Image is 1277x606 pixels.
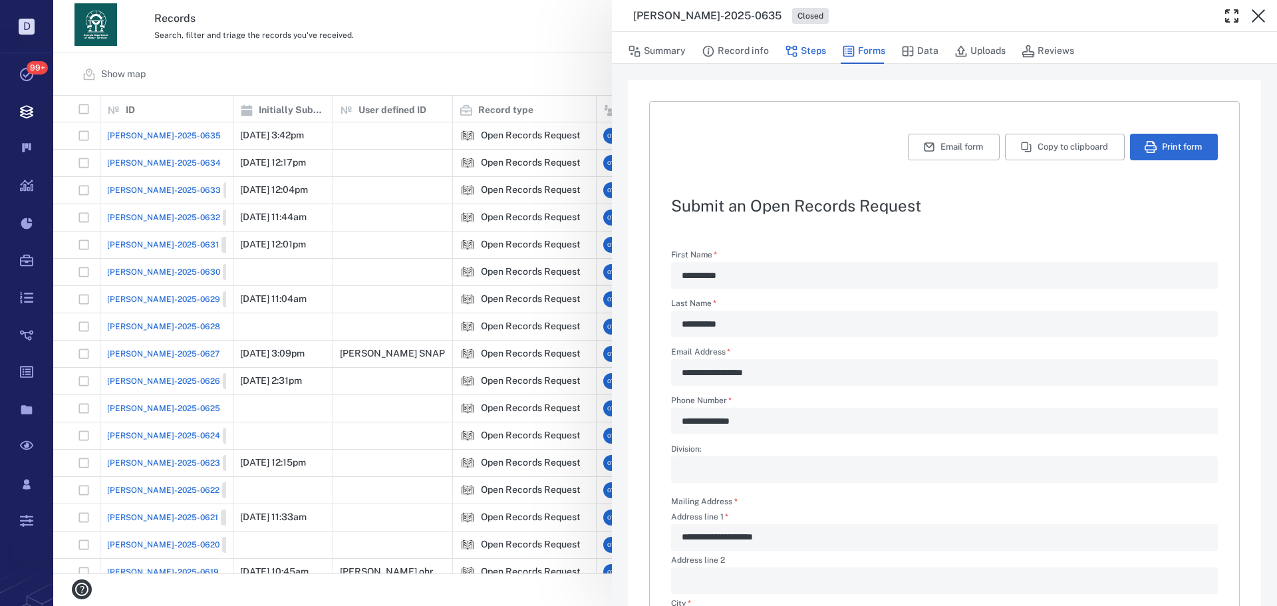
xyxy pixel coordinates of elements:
[1130,134,1218,160] button: Print form
[671,445,1218,456] label: Division:
[1022,39,1074,64] button: Reviews
[901,39,938,64] button: Data
[671,496,738,508] label: Mailing Address
[671,359,1218,386] div: Email Address
[671,262,1218,289] div: First Name
[19,19,35,35] p: D
[30,9,57,21] span: Help
[671,408,1218,434] div: Phone Number
[1245,3,1272,29] button: Close
[785,39,826,64] button: Steps
[954,39,1006,64] button: Uploads
[671,348,1218,359] label: Email Address
[1218,3,1245,29] button: Toggle Fullscreen
[842,39,885,64] button: Forms
[671,456,1218,483] div: Division:
[671,251,1218,262] label: First Name
[671,396,1218,408] label: Phone Number
[671,513,1218,524] label: Address line 1
[1005,134,1125,160] button: Copy to clipboard
[908,134,1000,160] button: Email form
[671,299,1218,311] label: Last Name
[671,311,1218,337] div: Last Name
[633,8,781,24] h3: [PERSON_NAME]-2025-0635
[628,39,686,64] button: Summary
[734,497,738,506] span: required
[27,61,48,75] span: 99+
[671,198,1218,214] h2: Submit an Open Records Request
[702,39,769,64] button: Record info
[671,556,1218,567] label: Address line 2
[795,11,826,22] span: Closed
